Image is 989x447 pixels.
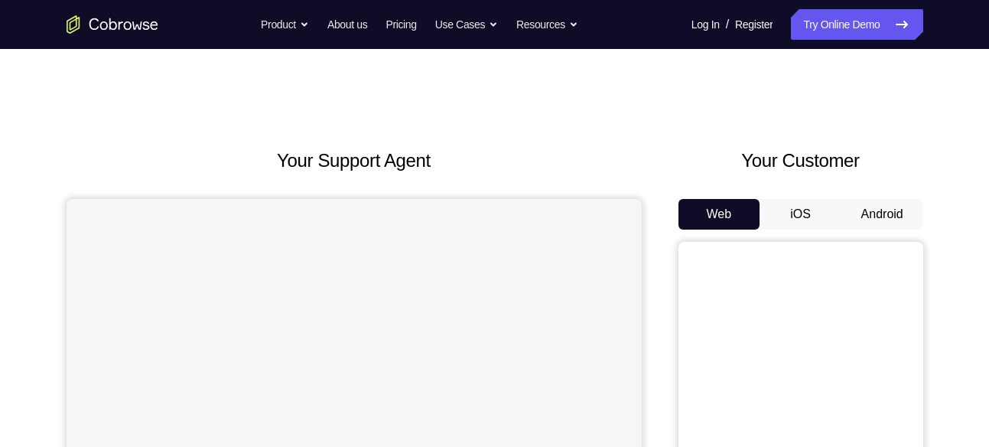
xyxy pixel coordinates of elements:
[67,15,158,34] a: Go to the home page
[735,9,773,40] a: Register
[726,15,729,34] span: /
[678,147,923,175] h2: Your Customer
[678,199,760,230] button: Web
[760,199,841,230] button: iOS
[691,9,720,40] a: Log In
[435,9,498,40] button: Use Cases
[791,9,922,40] a: Try Online Demo
[516,9,578,40] button: Resources
[261,9,309,40] button: Product
[841,199,923,230] button: Android
[386,9,416,40] a: Pricing
[67,147,642,175] h2: Your Support Agent
[327,9,367,40] a: About us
